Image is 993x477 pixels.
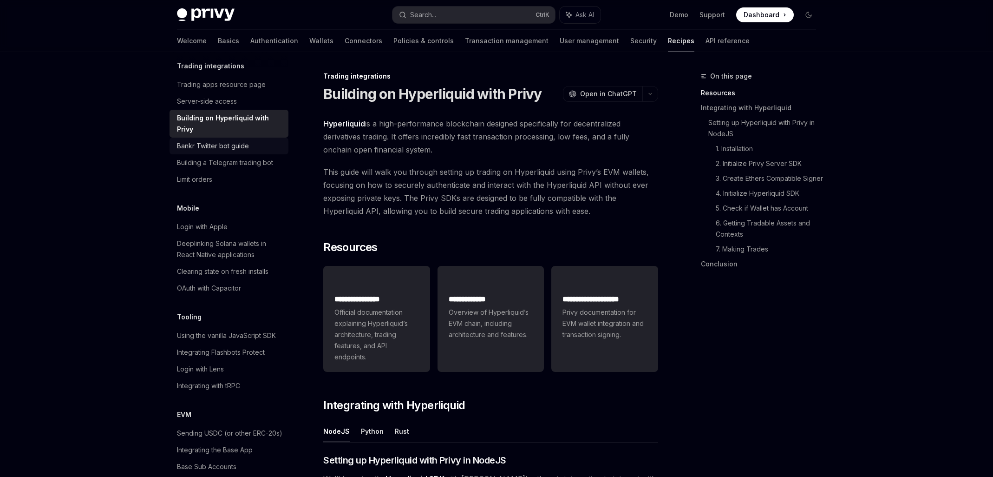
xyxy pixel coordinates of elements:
[323,454,506,467] span: Setting up Hyperliquid with Privy in NodeJS
[710,71,752,82] span: On this page
[170,154,288,171] a: Building a Telegram trading bot
[177,174,212,185] div: Limit orders
[323,86,542,102] h1: Building on Hyperliquid with Privy
[177,266,268,277] div: Clearing state on fresh installs
[170,425,288,442] a: Sending USDC (or other ERC-20s)
[410,9,436,20] div: Search...
[323,420,350,442] button: NodeJS
[536,11,549,19] span: Ctrl K
[170,93,288,110] a: Server-side access
[701,86,823,100] a: Resources
[177,8,235,21] img: dark logo
[177,30,207,52] a: Welcome
[170,76,288,93] a: Trading apps resource page
[361,420,384,442] button: Python
[563,86,642,102] button: Open in ChatGPT
[177,461,236,472] div: Base Sub Accounts
[170,442,288,458] a: Integrating the Base App
[706,30,750,52] a: API reference
[395,420,409,442] button: Rust
[708,115,823,141] a: Setting up Hyperliquid with Privy in NodeJS
[177,409,191,420] h5: EVM
[465,30,549,52] a: Transaction management
[393,30,454,52] a: Policies & controls
[801,7,816,22] button: Toggle dark mode
[323,166,658,218] span: This guide will walk you through setting up trading on Hyperliquid using Privy’s EVM wallets, foc...
[670,10,688,20] a: Demo
[323,72,658,81] div: Trading integrations
[177,428,282,439] div: Sending USDC (or other ERC-20s)
[562,307,647,340] span: Privy documentation for EVM wallet integration and transaction signing.
[177,238,283,260] div: Deeplinking Solana wallets in React Native applications
[170,344,288,361] a: Integrating Flashbots Protect
[699,10,725,20] a: Support
[170,280,288,297] a: OAuth with Capacitor
[560,7,601,23] button: Ask AI
[580,89,637,99] span: Open in ChatGPT
[177,157,273,168] div: Building a Telegram trading bot
[668,30,694,52] a: Recipes
[177,444,253,456] div: Integrating the Base App
[438,266,544,372] a: **** **** ***Overview of Hyperliquid’s EVM chain, including architecture and features.
[392,7,555,23] button: Search...CtrlK
[250,30,298,52] a: Authentication
[309,30,333,52] a: Wallets
[449,307,533,340] span: Overview of Hyperliquid’s EVM chain, including architecture and features.
[323,398,465,413] span: Integrating with Hyperliquid
[177,113,283,135] div: Building on Hyperliquid with Privy
[560,30,619,52] a: User management
[177,221,228,232] div: Login with Apple
[177,203,199,214] h5: Mobile
[177,283,241,294] div: OAuth with Capacitor
[716,186,823,201] a: 4. Initialize Hyperliquid SDK
[170,263,288,280] a: Clearing state on fresh installs
[170,378,288,394] a: Integrating with tRPC
[177,79,266,90] div: Trading apps resource page
[323,240,378,255] span: Resources
[177,364,224,375] div: Login with Lens
[177,140,249,152] div: Bankr Twitter bot guide
[170,361,288,378] a: Login with Lens
[701,100,823,115] a: Integrating with Hyperliquid
[630,30,657,52] a: Security
[701,257,823,272] a: Conclusion
[177,311,202,323] h5: Tooling
[323,117,658,156] span: is a high-performance blockchain designed specifically for decentralized derivatives trading. It ...
[170,219,288,235] a: Login with Apple
[736,7,794,22] a: Dashboard
[575,10,594,20] span: Ask AI
[716,242,823,257] a: 7. Making Trades
[177,330,276,341] div: Using the vanilla JavaScript SDK
[170,138,288,154] a: Bankr Twitter bot guide
[170,235,288,263] a: Deeplinking Solana wallets in React Native applications
[744,10,779,20] span: Dashboard
[218,30,239,52] a: Basics
[323,266,430,372] a: **** **** **** *Official documentation explaining Hyperliquid’s architecture, trading features, a...
[716,141,823,156] a: 1. Installation
[551,266,658,372] a: **** **** **** *****Privy documentation for EVM wallet integration and transaction signing.
[170,458,288,475] a: Base Sub Accounts
[170,110,288,138] a: Building on Hyperliquid with Privy
[323,119,365,129] a: Hyperliquid
[345,30,382,52] a: Connectors
[716,171,823,186] a: 3. Create Ethers Compatible Signer
[716,201,823,216] a: 5. Check if Wallet has Account
[170,327,288,344] a: Using the vanilla JavaScript SDK
[177,347,265,358] div: Integrating Flashbots Protect
[334,307,419,363] span: Official documentation explaining Hyperliquid’s architecture, trading features, and API endpoints.
[170,171,288,188] a: Limit orders
[177,96,237,107] div: Server-side access
[716,216,823,242] a: 6. Getting Tradable Assets and Contexts
[177,380,240,391] div: Integrating with tRPC
[716,156,823,171] a: 2. Initialize Privy Server SDK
